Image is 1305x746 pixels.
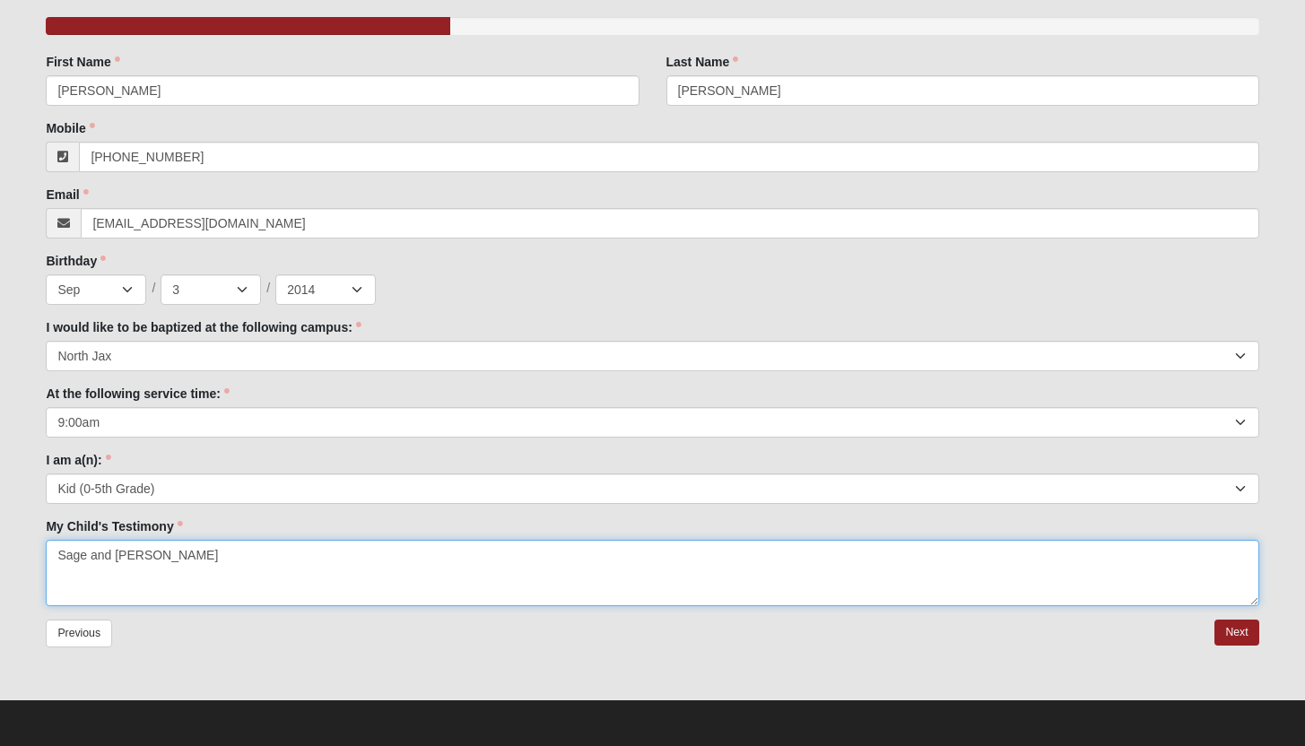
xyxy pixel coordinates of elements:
a: Next [1214,620,1258,646]
label: Last Name [666,53,739,71]
label: At the following service time: [46,385,229,403]
a: Previous [46,620,112,647]
label: First Name [46,53,119,71]
label: Email [46,186,88,204]
label: Birthday [46,252,106,270]
label: I am a(n): [46,451,110,469]
label: My Child's Testimony [46,517,182,535]
label: Mobile [46,119,94,137]
span: / [266,279,270,299]
label: I would like to be baptized at the following campus: [46,318,361,336]
span: / [152,279,155,299]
